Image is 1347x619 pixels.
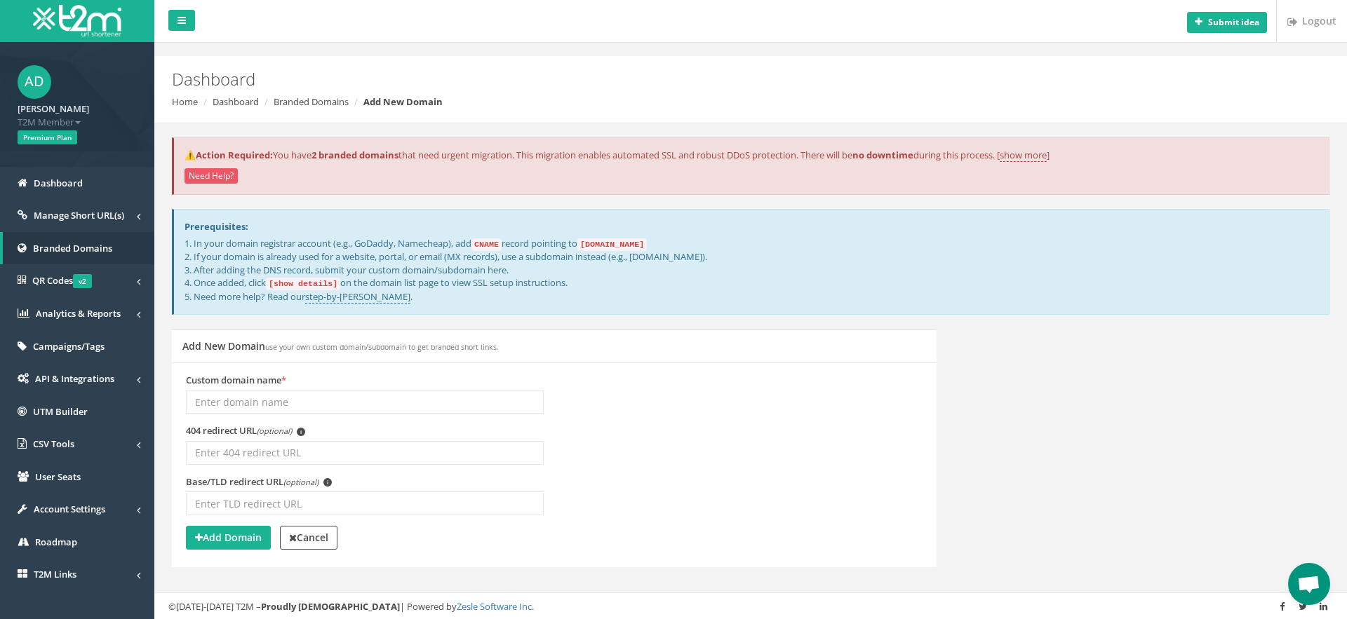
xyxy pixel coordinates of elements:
[32,274,92,287] span: QR Codes
[363,95,443,108] strong: Add New Domain
[33,242,112,254] span: Branded Domains
[1187,12,1267,33] button: Submit idea
[18,99,137,128] a: [PERSON_NAME] T2M Member
[34,209,124,222] span: Manage Short URL(s)
[185,220,248,233] strong: Prerequisites:
[186,475,332,489] label: Base/TLD redirect URL
[18,130,77,144] span: Premium Plan
[280,526,337,550] a: Cancel
[186,390,544,414] input: Enter domain name
[33,5,121,36] img: T2M
[185,149,1318,162] p: You have that need urgent migration. This migration enables automated SSL and robust DDoS protect...
[577,238,647,251] code: [DOMAIN_NAME]
[213,95,259,108] a: Dashboard
[34,177,83,189] span: Dashboard
[185,237,1318,304] p: 1. In your domain registrar account (e.g., GoDaddy, Namecheap), add record pointing to 2. If your...
[471,238,502,251] code: CNAME
[35,536,77,548] span: Roadmap
[35,470,81,483] span: User Seats
[266,278,340,290] code: [show details]
[195,531,262,544] strong: Add Domain
[33,405,88,418] span: UTM Builder
[257,426,292,436] em: (optional)
[172,70,1133,88] h2: Dashboard
[1208,16,1259,28] b: Submit idea
[33,437,74,450] span: CSV Tools
[186,491,544,515] input: Enter TLD redirect URL
[33,340,105,353] span: Campaigns/Tags
[1000,149,1047,162] a: show more
[297,428,305,436] span: i
[852,149,913,161] strong: no downtime
[34,503,105,515] span: Account Settings
[18,116,137,129] span: T2M Member
[185,168,238,184] button: Need Help?
[323,478,332,487] span: i
[274,95,349,108] a: Branded Domains
[289,531,328,544] strong: Cancel
[186,526,271,550] button: Add Domain
[1288,563,1330,605] a: Open chat
[73,274,92,288] span: v2
[18,102,89,115] strong: [PERSON_NAME]
[172,95,198,108] a: Home
[186,374,286,387] label: Custom domain name
[186,424,305,437] label: 404 redirect URL
[457,600,534,613] a: Zesle Software Inc.
[34,568,76,580] span: T2M Links
[283,477,319,487] em: (optional)
[182,341,499,351] h5: Add New Domain
[35,372,114,385] span: API & Integrations
[265,342,499,352] small: use your own custom domain/subdomain to get branded short links.
[185,149,273,161] strong: ⚠️Action Required:
[261,600,400,613] strong: Proudly [DEMOGRAPHIC_DATA]
[168,600,1333,613] div: ©[DATE]-[DATE] T2M – | Powered by
[311,149,398,161] strong: 2 branded domains
[36,307,121,320] span: Analytics & Reports
[305,290,410,304] a: step-by-[PERSON_NAME]
[186,441,544,465] input: Enter 404 redirect URL
[18,65,51,99] span: AD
